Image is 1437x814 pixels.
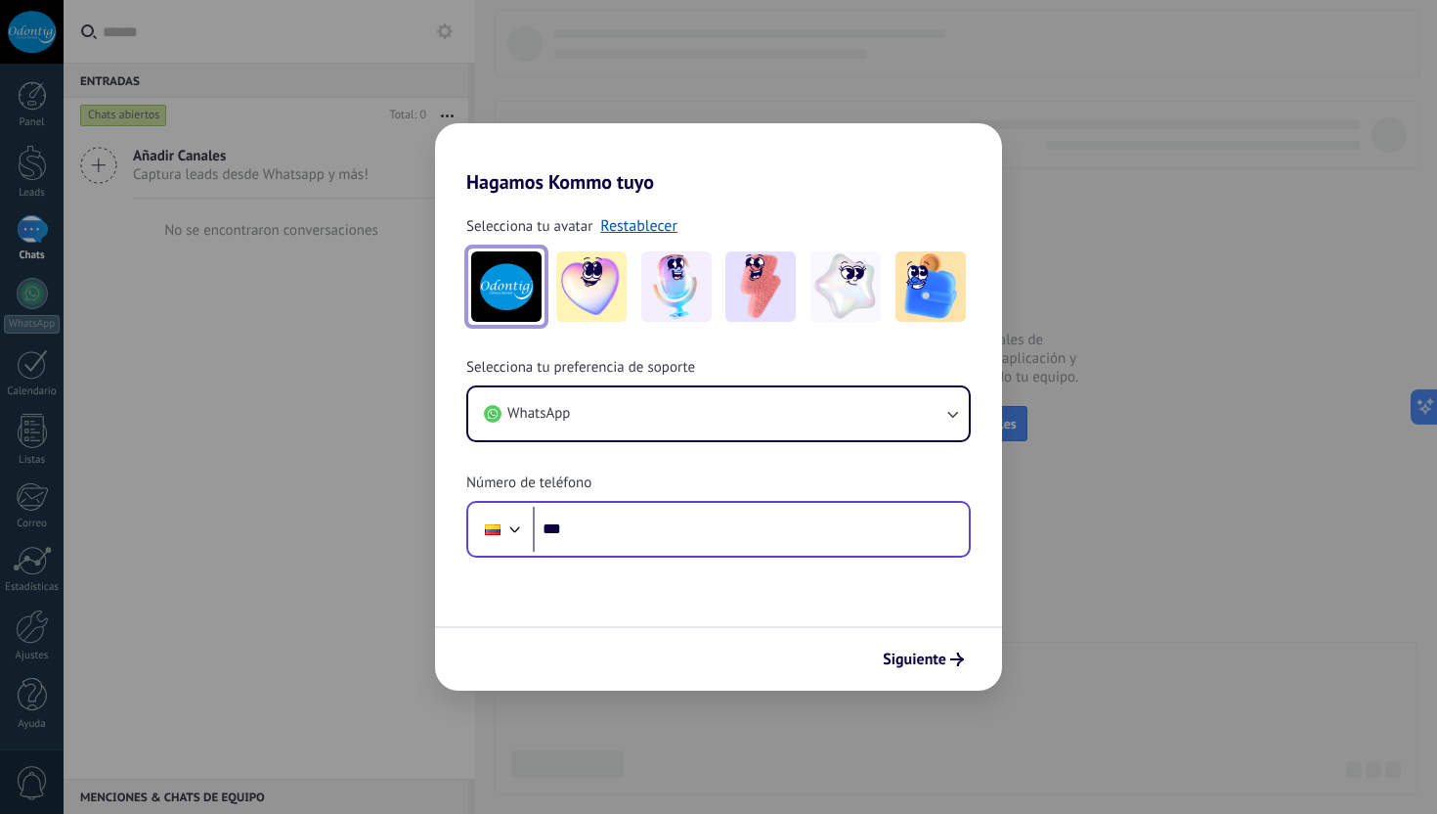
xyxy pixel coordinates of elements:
a: Restablecer [600,216,677,236]
h2: Hagamos Kommo tuyo [435,123,1002,194]
img: -2.jpeg [641,251,712,322]
span: Selecciona tu avatar [466,217,592,237]
button: WhatsApp [468,387,969,440]
img: -5.jpeg [895,251,966,322]
img: -4.jpeg [810,251,881,322]
img: -3.jpeg [725,251,796,322]
span: Selecciona tu preferencia de soporte [466,358,695,378]
span: Siguiente [883,653,946,666]
span: WhatsApp [507,404,570,424]
div: Colombia: + 57 [474,509,511,550]
span: Número de teléfono [466,474,591,493]
img: -1.jpeg [556,251,627,322]
button: Siguiente [874,643,973,676]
